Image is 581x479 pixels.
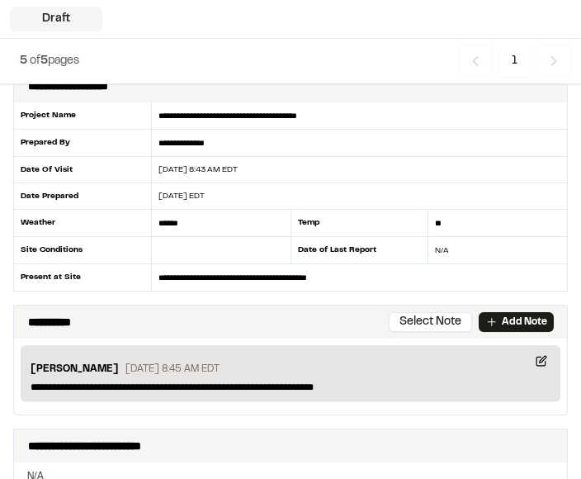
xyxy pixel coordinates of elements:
[13,211,152,238] div: Weather
[502,315,547,330] p: Add Note
[31,363,119,381] p: [PERSON_NAME]
[13,103,152,130] div: Project Name
[290,211,429,238] div: Temp
[428,245,547,258] div: N/A
[389,313,472,333] button: Select Note
[20,52,79,70] p: of pages
[10,7,102,31] div: Draft
[152,191,547,203] div: [DATE] EDT
[290,238,429,265] div: Date of Last Report
[13,184,152,211] div: Date Prepared
[13,238,152,265] div: Site Conditions
[13,130,152,158] div: Prepared By
[20,56,27,66] span: 5
[13,158,152,184] div: Date Of Visit
[125,363,220,377] p: [DATE] 8:45 AM EDT
[13,265,152,292] div: Present at Site
[499,45,530,77] span: 1
[40,56,48,66] span: 5
[152,164,547,177] div: [DATE] 8:43 AM EDT
[458,45,571,77] nav: Navigation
